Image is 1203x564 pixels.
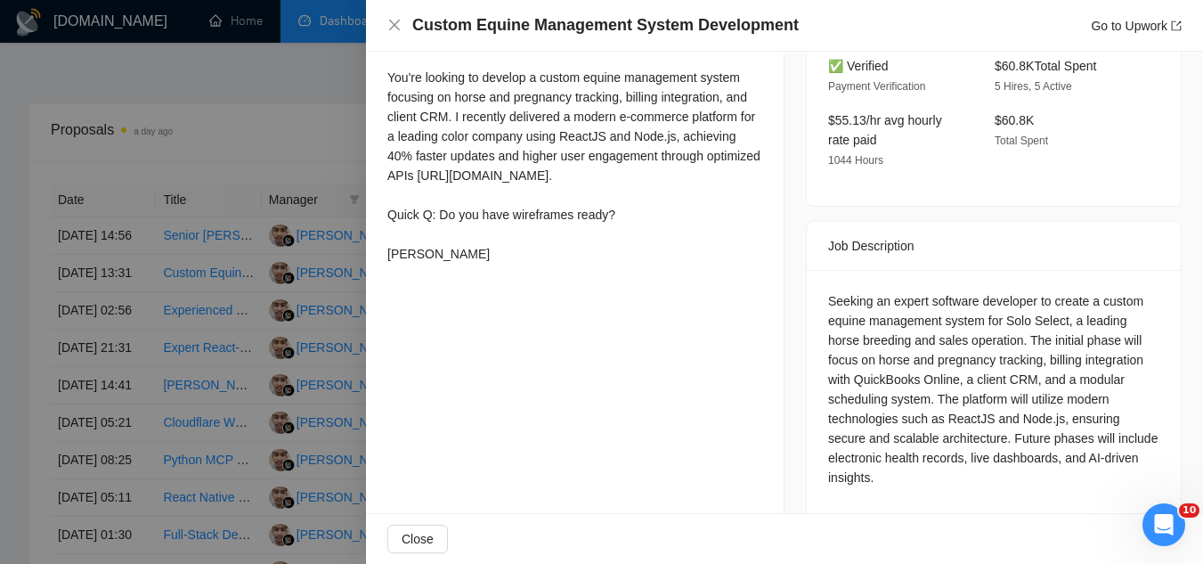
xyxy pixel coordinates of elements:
[828,59,889,73] span: ✅ Verified
[387,18,402,33] button: Close
[1142,503,1185,546] iframe: Intercom live chat
[387,525,448,553] button: Close
[387,29,762,264] div: Hey Solo Select, You're looking to develop a custom equine management system focusing on horse an...
[995,80,1072,93] span: 5 Hires, 5 Active
[828,80,925,93] span: Payment Verification
[1179,503,1199,518] span: 10
[828,291,1159,487] div: Seeking an expert software developer to create a custom equine management system for Solo Select,...
[1091,19,1182,33] a: Go to Upworkexport
[828,154,883,167] span: 1044 Hours
[995,135,1048,147] span: Total Spent
[995,113,1034,127] span: $60.8K
[412,14,799,37] h4: Custom Equine Management System Development
[828,222,1159,270] div: Job Description
[402,529,434,549] span: Close
[828,113,942,147] span: $55.13/hr avg hourly rate paid
[1171,20,1182,31] span: export
[387,18,402,32] span: close
[995,59,1096,73] span: $60.8K Total Spent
